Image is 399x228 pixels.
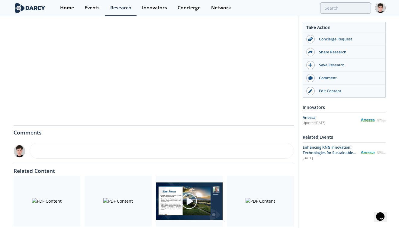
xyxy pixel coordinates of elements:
[178,5,201,10] div: Concierge
[374,204,393,222] iframe: chat widget
[360,151,386,154] img: Anessa
[315,36,382,42] div: Concierge Request
[320,2,371,14] input: Advanced Search
[142,5,167,10] div: Innovators
[110,5,131,10] div: Research
[303,121,360,125] div: Updated [DATE]
[14,164,294,174] div: Related Content
[303,145,386,161] a: Enhancing RNG innovation: Technologies for Sustainable Energy [DATE] Anessa
[315,75,382,81] div: Comment
[303,156,356,161] div: [DATE]
[303,115,360,120] div: Anessa
[181,193,198,210] img: play-chapters-gray.svg
[375,3,386,13] img: Profile
[156,182,223,220] img: Video Content
[315,49,382,55] div: Share Research
[303,132,386,142] div: Related Events
[303,24,385,33] div: Take Action
[303,85,385,97] a: Edit Content
[303,102,386,112] div: Innovators
[60,5,74,10] div: Home
[14,145,26,157] img: 0kBmMZJT3uHqaxRb9C5w
[14,126,294,135] div: Comments
[315,88,382,94] div: Edit Content
[303,115,386,125] a: Anessa Updated[DATE] Anessa
[211,5,231,10] div: Network
[315,62,382,68] div: Save Research
[360,119,386,122] img: Anessa
[14,3,47,13] img: logo-wide.svg
[303,145,356,161] span: Enhancing RNG innovation: Technologies for Sustainable Energy
[85,5,100,10] div: Events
